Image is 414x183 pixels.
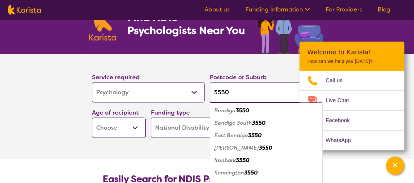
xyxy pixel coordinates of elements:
label: Age of recipient [92,109,139,117]
a: Blog [378,6,390,13]
a: Web link opens in a new tab. [299,131,404,150]
label: Service required [92,73,140,81]
span: WhatsApp [326,136,359,145]
em: Bendigo [214,107,236,114]
em: 3550 [236,157,249,164]
a: About us [205,6,230,13]
em: 3550 [244,169,258,176]
label: Postcode or Suburb [210,73,267,81]
label: Funding type [151,109,190,117]
input: Type [210,82,322,102]
a: Funding Information [245,6,310,13]
button: Channel Menu [386,156,404,175]
span: Call us [326,76,351,85]
em: East Bendigo [214,132,248,139]
span: Facebook [326,116,357,125]
div: Bendigo South 3550 [213,117,319,129]
div: Bendigo 3550 [213,104,319,117]
h2: Welcome to Karista! [307,48,396,56]
div: East Bendigo 3550 [213,129,319,142]
span: Live Chat [326,96,357,105]
div: Ironbark 3550 [213,154,319,167]
em: 3550 [259,144,272,151]
em: [PERSON_NAME] [214,144,259,151]
h1: Find NDIS Psychologists Near You [127,11,248,37]
p: How can we help you [DATE]? [307,59,396,64]
div: Kennington 3550 [213,167,319,179]
div: Channel Menu [299,42,404,150]
ul: Choose channel [299,71,404,150]
div: Flora Hill 3550 [213,142,319,154]
em: Kennington [214,169,244,176]
em: Bendigo South [214,119,252,126]
em: 3550 [248,132,261,139]
em: Ironbark [214,157,236,164]
a: For Providers [326,6,362,13]
img: Karista logo [89,5,116,41]
em: 3550 [252,119,265,126]
img: Karista logo [8,5,41,15]
em: 3550 [236,107,249,114]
